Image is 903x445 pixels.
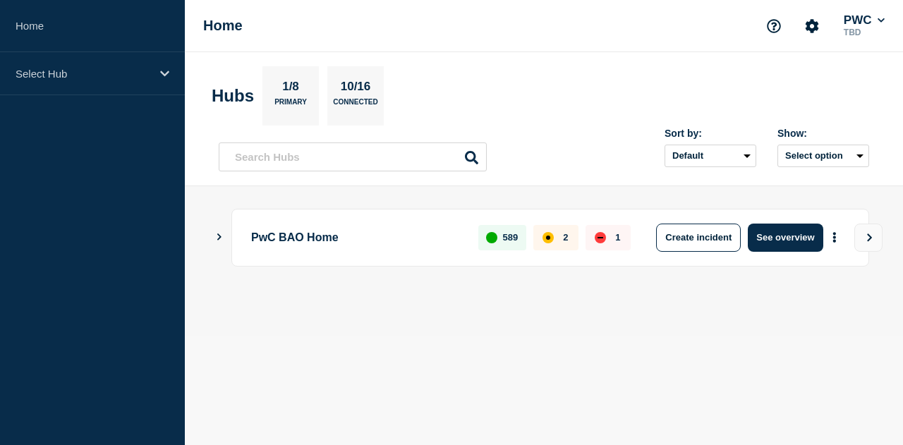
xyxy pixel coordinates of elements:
button: Support [759,11,789,41]
h2: Hubs [212,86,254,106]
button: View [854,224,883,252]
p: TBD [841,28,887,37]
button: See overview [748,224,823,252]
button: Create incident [656,224,741,252]
p: 1 [615,232,620,243]
p: Connected [333,98,377,113]
button: PWC [841,13,887,28]
button: Select option [777,145,869,167]
input: Search Hubs [219,142,487,171]
button: More actions [825,224,844,250]
button: Account settings [797,11,827,41]
p: PwC BAO Home [251,224,462,252]
div: up [486,232,497,243]
p: 589 [503,232,519,243]
div: Show: [777,128,869,139]
p: 10/16 [335,80,376,98]
div: Sort by: [665,128,756,139]
div: affected [543,232,554,243]
p: Select Hub [16,68,151,80]
div: down [595,232,606,243]
p: 2 [563,232,568,243]
button: Show Connected Hubs [216,232,223,243]
h1: Home [203,18,243,34]
p: Primary [274,98,307,113]
select: Sort by [665,145,756,167]
p: 1/8 [277,80,305,98]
